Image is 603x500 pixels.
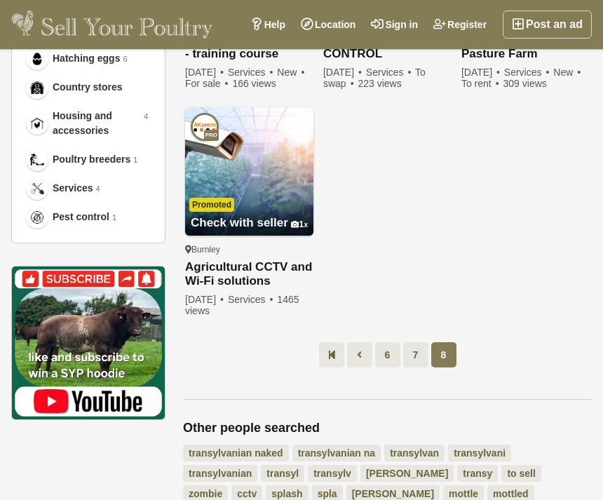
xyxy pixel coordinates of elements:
span: Country stores [53,80,123,95]
a: transyl [261,465,304,482]
em: 6 [123,53,127,65]
em: 1 [133,154,137,166]
img: Poultry breeders [30,153,44,167]
span: To rent [461,78,501,89]
span: [DATE] [185,67,225,78]
a: Services Services 4 [23,174,154,203]
a: Hatching eggs Hatching eggs 6 [23,44,154,73]
a: transylvani [448,445,511,461]
span: Poultry breeders [53,152,130,167]
a: transylvanian [183,465,257,482]
span: Promoted [189,198,234,212]
div: Burnley [185,244,313,255]
span: To swap [323,67,426,89]
img: Housing and accessories [30,116,44,130]
a: Housing and accessories Housing and accessories 4 [23,102,154,145]
a: Poultry breeders Poultry breeders 1 [23,145,154,174]
a: Pro [191,113,219,141]
span: 223 views [358,78,401,89]
a: Pest control Pest control 1 [23,203,154,231]
span: Professional member [204,130,219,141]
span: 309 views [503,78,547,89]
a: Register [426,11,494,39]
a: to sell [501,465,541,482]
a: [PERSON_NAME] [360,465,454,482]
a: transylvanian na [292,445,381,461]
span: 166 views [232,78,276,89]
a: Sign in [363,11,426,39]
img: Sell Your Poultry [11,11,212,39]
span: 8 [431,342,456,367]
span: Services [366,67,413,78]
span: New [277,67,306,78]
span: [DATE] [461,67,501,78]
img: AKomm [191,113,219,141]
div: 1 [291,219,308,230]
span: [DATE] [185,294,225,305]
span: Services [504,67,551,78]
span: Check with seller [191,216,288,229]
span: Housing and accessories [53,109,141,138]
a: transylvan [384,445,445,461]
a: Help [243,11,293,39]
img: Agricultural CCTV and Wi-Fi solutions [185,107,313,236]
h2: Other people searched [183,421,592,436]
span: Services [228,294,275,305]
img: Services [30,182,44,196]
span: [DATE] [323,67,363,78]
em: 4 [96,183,100,195]
a: Agricultural CCTV and Wi-Fi solutions [185,260,313,288]
span: Pest control [53,210,109,224]
span: For sale [185,78,229,89]
img: Hatching eggs [30,52,44,66]
span: Services [53,181,93,196]
img: Country stores [30,81,44,95]
span: Services [228,67,275,78]
a: 6 [375,342,400,367]
a: 7 [403,342,428,367]
img: Mat Atkinson Farming YouTube Channel [11,266,165,420]
em: 1 [112,212,116,224]
a: transylvanian naked [183,445,289,461]
a: transylv [308,465,357,482]
a: Check with seller 1 [185,189,313,236]
a: Country stores Country stores [23,73,154,102]
span: Hatching eggs [53,51,120,66]
img: Pest control [30,210,44,224]
a: transy [457,465,498,482]
a: Location [293,11,363,39]
span: New [553,67,582,78]
em: 4 [144,111,148,123]
a: Post an ad [503,11,592,39]
span: 1465 views [185,294,299,316]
